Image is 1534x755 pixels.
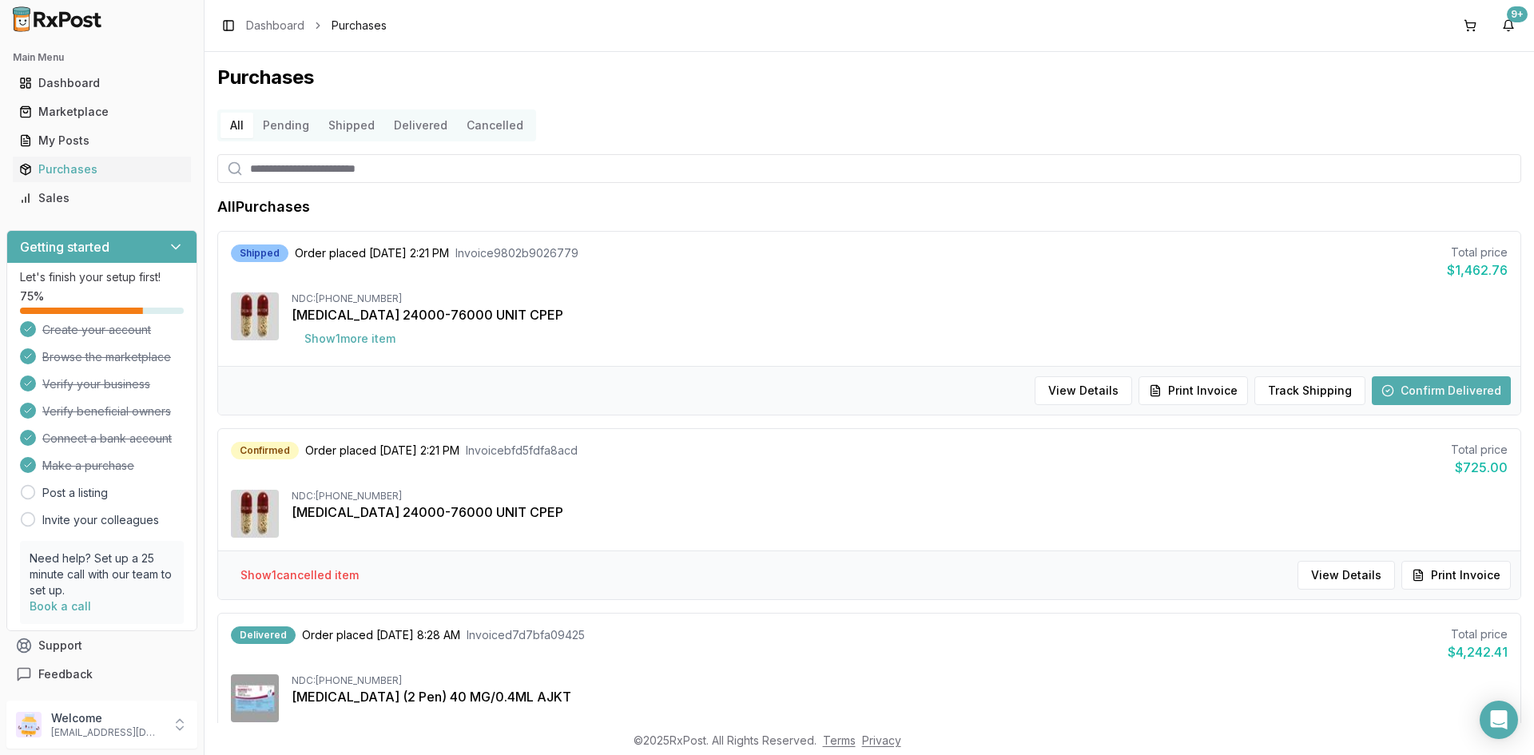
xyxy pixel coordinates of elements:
div: My Posts [19,133,185,149]
button: Print Invoice [1139,376,1248,405]
img: User avatar [16,712,42,737]
div: Total price [1447,244,1508,260]
button: Pending [253,113,319,138]
div: Purchases [19,161,185,177]
span: Create your account [42,322,151,338]
button: Show1cancelled item [228,561,372,590]
p: Need help? Set up a 25 minute call with our team to set up. [30,550,174,598]
button: My Posts [6,128,197,153]
button: Track Shipping [1254,376,1365,405]
a: Privacy [862,733,901,747]
a: Post a listing [42,485,108,501]
h1: Purchases [217,65,1521,90]
img: Creon 24000-76000 UNIT CPEP [231,490,279,538]
h1: All Purchases [217,196,310,218]
img: Creon 24000-76000 UNIT CPEP [231,292,279,340]
button: View Details [1035,376,1132,405]
h2: Main Menu [13,51,191,64]
div: Marketplace [19,104,185,120]
a: Dashboard [246,18,304,34]
span: Invoice d7d7bfa09425 [467,627,585,643]
span: Verify beneficial owners [42,403,171,419]
div: Shipped [231,244,288,262]
button: Dashboard [6,70,197,96]
p: Let's finish your setup first! [20,269,184,285]
img: RxPost Logo [6,6,109,32]
div: [MEDICAL_DATA] (2 Pen) 40 MG/0.4ML AJKT [292,687,1508,706]
button: Show1more item [292,324,408,353]
a: Invite your colleagues [42,512,159,528]
button: Print Invoice [1401,561,1511,590]
span: Purchases [332,18,387,34]
a: Terms [823,733,856,747]
div: $1,462.76 [1447,260,1508,280]
a: Sales [13,184,191,213]
span: Connect a bank account [42,431,172,447]
span: 75 % [20,288,44,304]
p: [EMAIL_ADDRESS][DOMAIN_NAME] [51,726,162,739]
span: Feedback [38,666,93,682]
button: All [221,113,253,138]
div: Confirmed [231,442,299,459]
div: $4,242.41 [1448,642,1508,662]
p: Welcome [51,710,162,726]
a: Dashboard [13,69,191,97]
a: Book a call [30,599,91,613]
span: Make a purchase [42,458,134,474]
a: Purchases [13,155,191,184]
div: $725.00 [1451,458,1508,477]
button: Sales [6,185,197,211]
button: Cancelled [457,113,533,138]
div: Sales [19,190,185,206]
img: Humira (2 Pen) 40 MG/0.4ML AJKT [231,674,279,722]
button: Delivered [384,113,457,138]
a: Marketplace [13,97,191,126]
button: Feedback [6,660,197,689]
span: Invoice 9802b9026779 [455,245,578,261]
span: Verify your business [42,376,150,392]
nav: breadcrumb [246,18,387,34]
div: NDC: [PHONE_NUMBER] [292,292,1508,305]
div: [MEDICAL_DATA] 24000-76000 UNIT CPEP [292,305,1508,324]
span: Order placed [DATE] 8:28 AM [302,627,460,643]
span: Invoice bfd5fdfa8acd [466,443,578,459]
div: Total price [1448,626,1508,642]
div: [MEDICAL_DATA] 24000-76000 UNIT CPEP [292,503,1508,522]
span: Order placed [DATE] 2:21 PM [295,245,449,261]
span: Order placed [DATE] 2:21 PM [305,443,459,459]
div: NDC: [PHONE_NUMBER] [292,674,1508,687]
div: Open Intercom Messenger [1480,701,1518,739]
div: Dashboard [19,75,185,91]
span: Browse the marketplace [42,349,171,365]
button: Shipped [319,113,384,138]
button: View Details [1298,561,1395,590]
h3: Getting started [20,237,109,256]
button: Marketplace [6,99,197,125]
button: 9+ [1496,13,1521,38]
button: Support [6,631,197,660]
a: My Posts [13,126,191,155]
div: Delivered [231,626,296,644]
div: 9+ [1507,6,1528,22]
button: Purchases [6,157,197,182]
div: Total price [1451,442,1508,458]
div: NDC: [PHONE_NUMBER] [292,490,1508,503]
button: Confirm Delivered [1372,376,1511,405]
